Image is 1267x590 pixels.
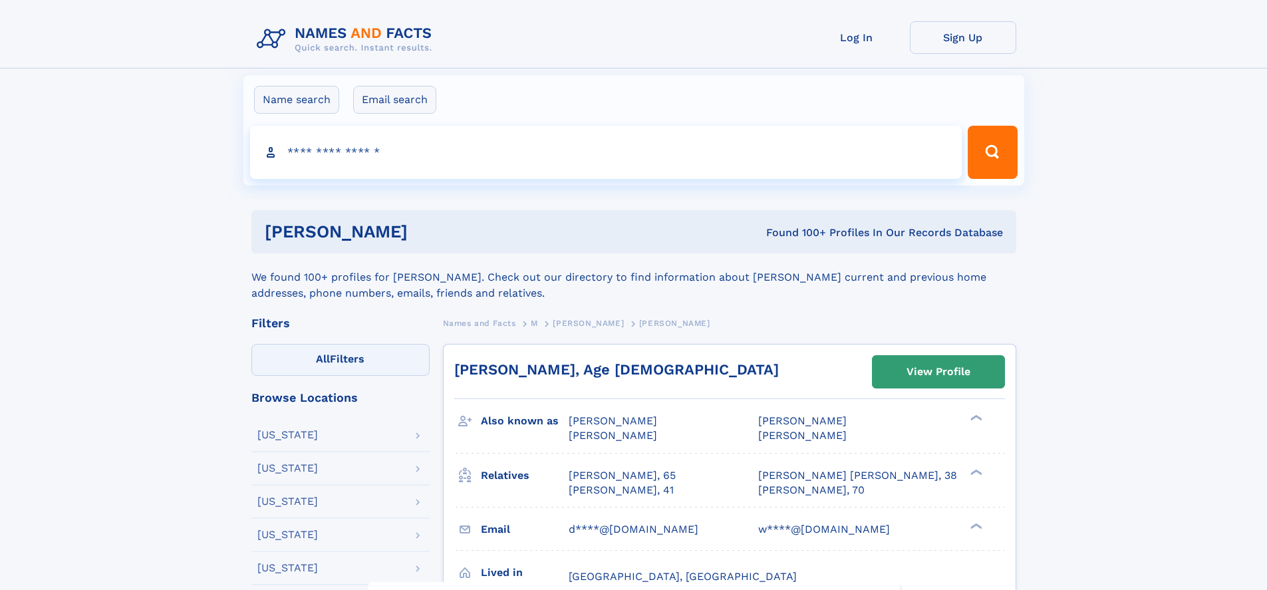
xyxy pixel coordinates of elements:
div: View Profile [907,357,970,387]
label: Email search [353,86,436,114]
a: [PERSON_NAME] [PERSON_NAME], 38 [758,468,957,483]
a: Names and Facts [443,315,516,331]
div: Browse Locations [251,392,430,404]
div: [US_STATE] [257,463,318,474]
a: [PERSON_NAME], Age [DEMOGRAPHIC_DATA] [454,361,779,378]
img: Logo Names and Facts [251,21,443,57]
label: Name search [254,86,339,114]
h3: Email [481,518,569,541]
a: View Profile [873,356,1004,388]
h1: [PERSON_NAME] [265,223,587,240]
span: [GEOGRAPHIC_DATA], [GEOGRAPHIC_DATA] [569,570,797,583]
span: M [531,319,538,328]
div: [US_STATE] [257,563,318,573]
a: M [531,315,538,331]
a: [PERSON_NAME] [553,315,624,331]
h3: Also known as [481,410,569,432]
a: Log In [803,21,910,54]
div: [US_STATE] [257,529,318,540]
div: Filters [251,317,430,329]
a: [PERSON_NAME], 70 [758,483,865,498]
div: ❯ [967,468,983,476]
div: [US_STATE] [257,430,318,440]
span: [PERSON_NAME] [639,319,710,328]
div: We found 100+ profiles for [PERSON_NAME]. Check out our directory to find information about [PERS... [251,253,1016,301]
label: Filters [251,344,430,376]
div: Found 100+ Profiles In Our Records Database [587,225,1003,240]
h3: Relatives [481,464,569,487]
div: ❯ [967,521,983,530]
span: [PERSON_NAME] [553,319,624,328]
button: Search Button [968,126,1017,179]
h3: Lived in [481,561,569,584]
div: ❯ [967,414,983,422]
input: search input [250,126,962,179]
a: [PERSON_NAME], 41 [569,483,674,498]
span: [PERSON_NAME] [569,429,657,442]
div: [US_STATE] [257,496,318,507]
span: [PERSON_NAME] [758,414,847,427]
a: Sign Up [910,21,1016,54]
span: All [316,353,330,365]
a: [PERSON_NAME], 65 [569,468,676,483]
span: [PERSON_NAME] [569,414,657,427]
span: [PERSON_NAME] [758,429,847,442]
